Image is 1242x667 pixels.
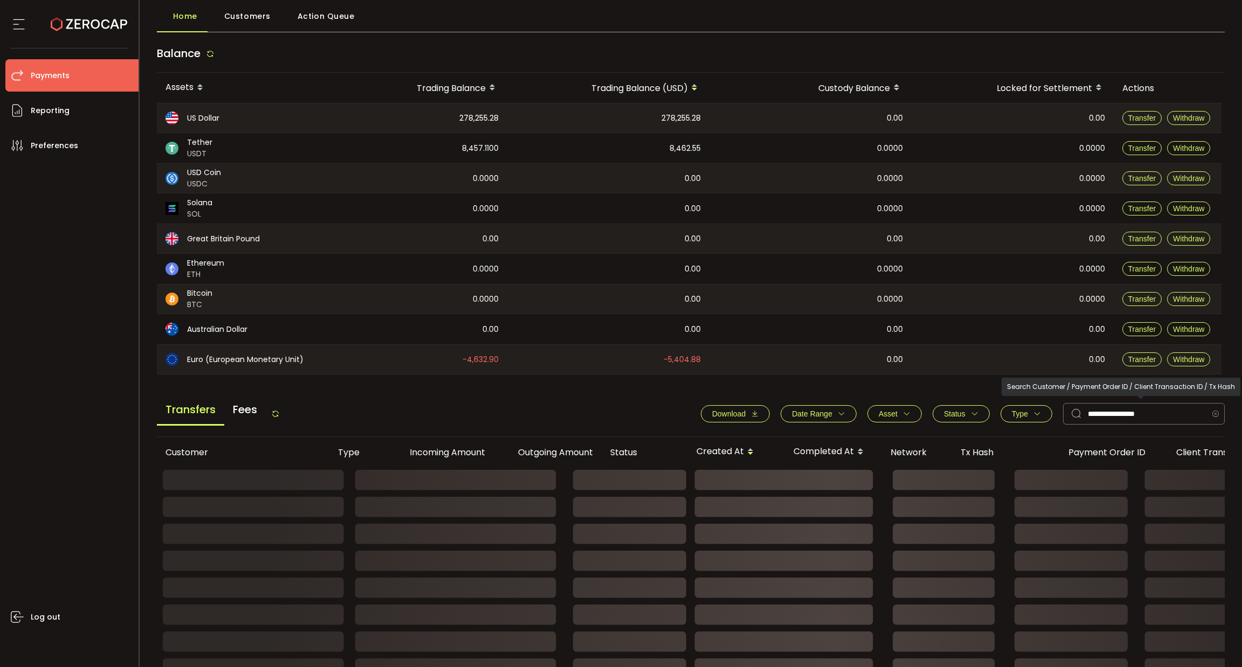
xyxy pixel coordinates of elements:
[157,46,201,61] span: Balance
[1167,262,1210,276] button: Withdraw
[685,233,701,245] span: 0.00
[165,323,178,336] img: aud_portfolio.svg
[1079,203,1105,215] span: 0.0000
[1128,114,1156,122] span: Transfer
[1167,292,1210,306] button: Withdraw
[1167,171,1210,185] button: Withdraw
[187,197,212,209] span: Solana
[1128,234,1156,243] span: Transfer
[31,609,60,625] span: Log out
[165,293,178,305] img: btc_portfolio.svg
[877,203,903,215] span: 0.0000
[1122,352,1162,366] button: Transfer
[882,446,952,458] div: Network
[1079,293,1105,305] span: 0.0000
[1128,295,1156,303] span: Transfer
[1122,262,1162,276] button: Transfer
[187,233,260,245] span: Great Britain Pound
[1079,263,1105,275] span: 0.0000
[224,5,271,27] span: Customers
[1122,292,1162,306] button: Transfer
[685,172,701,185] span: 0.00
[1012,409,1028,418] span: Type
[709,79,912,97] div: Custody Balance
[1167,322,1210,336] button: Withdraw
[165,112,178,124] img: usd_portfolio.svg
[879,409,898,418] span: Asset
[224,395,266,424] span: Fees
[1173,265,1204,273] span: Withdraw
[157,446,329,458] div: Customer
[187,324,247,335] span: Australian Dollar
[1079,142,1105,155] span: 0.0000
[1173,325,1204,333] span: Withdraw
[1167,202,1210,216] button: Withdraw
[1089,112,1105,124] span: 0.00
[462,142,499,155] span: 8,457.1100
[712,409,746,418] span: Download
[887,112,903,124] span: 0.00
[1089,353,1105,366] span: 0.00
[1128,325,1156,333] span: Transfer
[867,405,922,422] button: Asset
[602,446,688,458] div: Status
[1173,144,1204,152] span: Withdraw
[877,142,903,155] span: 0.0000
[685,263,701,275] span: 0.00
[1089,323,1105,336] span: 0.00
[157,79,324,97] div: Assets
[1173,355,1204,364] span: Withdraw
[187,288,212,299] span: Bitcoin
[1167,111,1210,125] button: Withdraw
[187,113,219,124] span: US Dollar
[31,68,70,84] span: Payments
[187,209,212,220] span: SOL
[670,142,701,155] span: 8,462.55
[386,446,494,458] div: Incoming Amount
[31,103,70,119] span: Reporting
[31,138,78,154] span: Preferences
[701,405,770,422] button: Download
[1002,378,1240,396] div: Search Customer / Payment Order ID / Client Transaction ID / Tx Hash
[1122,202,1162,216] button: Transfer
[1089,233,1105,245] span: 0.00
[187,167,221,178] span: USD Coin
[685,323,701,336] span: 0.00
[877,263,903,275] span: 0.0000
[1173,295,1204,303] span: Withdraw
[165,202,178,215] img: sol_portfolio.png
[187,178,221,190] span: USDC
[792,409,832,418] span: Date Range
[459,112,499,124] span: 278,255.28
[1188,615,1242,667] iframe: Chat Widget
[1060,446,1168,458] div: Payment Order ID
[1122,141,1162,155] button: Transfer
[1173,234,1204,243] span: Withdraw
[494,446,602,458] div: Outgoing Amount
[1079,172,1105,185] span: 0.0000
[187,269,224,280] span: ETH
[1167,232,1210,246] button: Withdraw
[187,258,224,269] span: Ethereum
[482,323,499,336] span: 0.00
[165,232,178,245] img: gbp_portfolio.svg
[1128,174,1156,183] span: Transfer
[1173,114,1204,122] span: Withdraw
[507,79,709,97] div: Trading Balance (USD)
[165,172,178,185] img: usdc_portfolio.svg
[473,172,499,185] span: 0.0000
[187,148,212,159] span: USDT
[173,5,197,27] span: Home
[685,203,701,215] span: 0.00
[1122,111,1162,125] button: Transfer
[688,443,785,461] div: Created At
[1167,141,1210,155] button: Withdraw
[187,137,212,148] span: Tether
[1173,204,1204,213] span: Withdraw
[1122,322,1162,336] button: Transfer
[165,353,178,366] img: eur_portfolio.svg
[887,323,903,336] span: 0.00
[1122,232,1162,246] button: Transfer
[933,405,990,422] button: Status
[1000,405,1052,422] button: Type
